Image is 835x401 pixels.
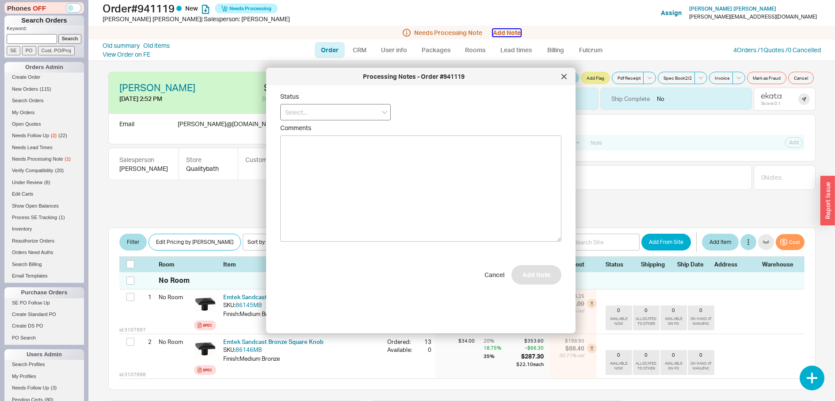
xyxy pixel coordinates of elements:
div: Users Admin [4,349,84,360]
div: $968.44 [216,83,301,93]
a: [PERSON_NAME] [PERSON_NAME] [689,6,776,12]
img: CK_109_Bronze_Square_CabinetKnob_FB_wflk1z [194,338,216,360]
span: ( 8 ) [44,180,50,185]
div: 35 % [484,352,515,360]
div: [DATE] 2:52 PM [119,94,209,103]
a: Create Standard PO [4,310,84,319]
div: 20 % [484,338,515,344]
div: No Room [159,275,190,285]
span: Add Flag [587,74,604,81]
a: My Orders [4,108,84,117]
a: Create Order [4,73,84,82]
button: Cost [776,234,804,250]
div: 13 [416,338,431,346]
span: Invoice [715,74,730,81]
button: Cancel [788,72,814,84]
div: 0 [672,352,675,358]
span: Needs Processing [229,2,271,15]
input: SE [7,46,20,55]
div: Warehouse [762,260,797,268]
a: Inventory [4,224,84,234]
p: Keyword: [7,25,84,34]
a: Old summary [103,41,140,50]
div: Qualitybath [186,164,231,173]
div: 0 [699,307,702,313]
span: id: 3107998 [119,371,146,378]
h1: Search Orders [4,15,84,25]
button: Add Note [511,265,561,285]
textarea: Comments [280,135,561,242]
a: 4Orders /1Quotes /0 Cancelled [733,46,821,54]
div: Shipping [641,260,674,268]
div: $353.60 [516,338,544,344]
div: ON HAND AT MANUFAC [690,361,713,371]
a: Order [315,42,345,58]
div: AVAILABLE ON PO [662,316,685,326]
span: Add Item [709,237,731,247]
span: SKU: [223,346,236,353]
div: Returns [480,173,748,182]
a: Search Orders [4,96,84,105]
div: 30.77 % net [559,352,584,359]
div: 18.75 % [484,344,515,351]
span: Pdf Receipt [618,74,641,81]
a: Emtek Sandcast Bronze Square Knob [223,338,324,345]
div: 0 [617,307,620,313]
div: $88.40 [559,344,584,352]
div: 0 [644,352,648,358]
span: Spec Book 2 / 2 [663,74,692,81]
div: $198.90 [559,338,584,344]
div: 1 [141,289,152,305]
div: 0 [423,346,431,354]
a: View Order on FE [103,50,150,58]
a: PO Search [4,333,84,343]
span: New Orders [12,86,38,92]
a: Spec [194,365,216,375]
div: Room [159,260,191,268]
span: [PERSON_NAME] @ [DOMAIN_NAME] [178,120,281,127]
div: Finish : Medium Bronze [223,310,380,318]
div: ON HAND AT MANUFAC [690,316,713,326]
svg: open menu [382,111,387,114]
span: Comments [280,124,561,132]
div: Available: [387,346,416,354]
button: Add Item [702,234,739,251]
a: Orders Need Auths [4,248,84,257]
a: Fulcrum [573,42,609,58]
div: 30.77 % net [559,308,584,314]
div: Orders Admin [4,62,84,73]
a: Open Quotes [4,120,84,129]
a: Process SE Tracking(1) [4,213,84,222]
span: Verify Compatibility [12,168,53,173]
a: Create DS PO [4,321,84,331]
div: [PERSON_NAME] [PERSON_NAME] | Salesperson: [PERSON_NAME] [103,15,420,23]
a: Edit Carts [4,189,84,199]
div: Customer Code [245,155,290,164]
span: Status [280,93,299,100]
a: Show Open Balances [4,201,84,211]
div: Ship Complete [611,95,650,103]
div: Address [714,260,759,268]
input: Search Site [569,234,640,251]
a: CRM [347,42,373,58]
a: Lead times [494,42,538,58]
div: Status [606,260,637,268]
span: SKU: [223,301,236,308]
span: Add [789,139,799,146]
a: Rooms [459,42,492,58]
span: Under Review [12,180,42,185]
span: Cancel [794,74,808,81]
a: Email Templates [4,271,84,281]
span: ( 20 ) [55,168,64,173]
span: Process SE Tracking [12,215,57,220]
a: Needs Processing Note(1) [4,154,84,164]
span: OFF [33,4,46,13]
a: Verify Compatibility(20) [4,166,84,175]
div: Ship Date [677,260,711,268]
a: New Orders(115) [4,85,84,94]
button: Edit Pricing by [PERSON_NAME] [149,234,241,251]
button: Filter [119,234,147,251]
span: ( 3 ) [51,385,57,390]
span: Needs Follow Up [12,133,49,138]
a: Old items [143,41,170,50]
